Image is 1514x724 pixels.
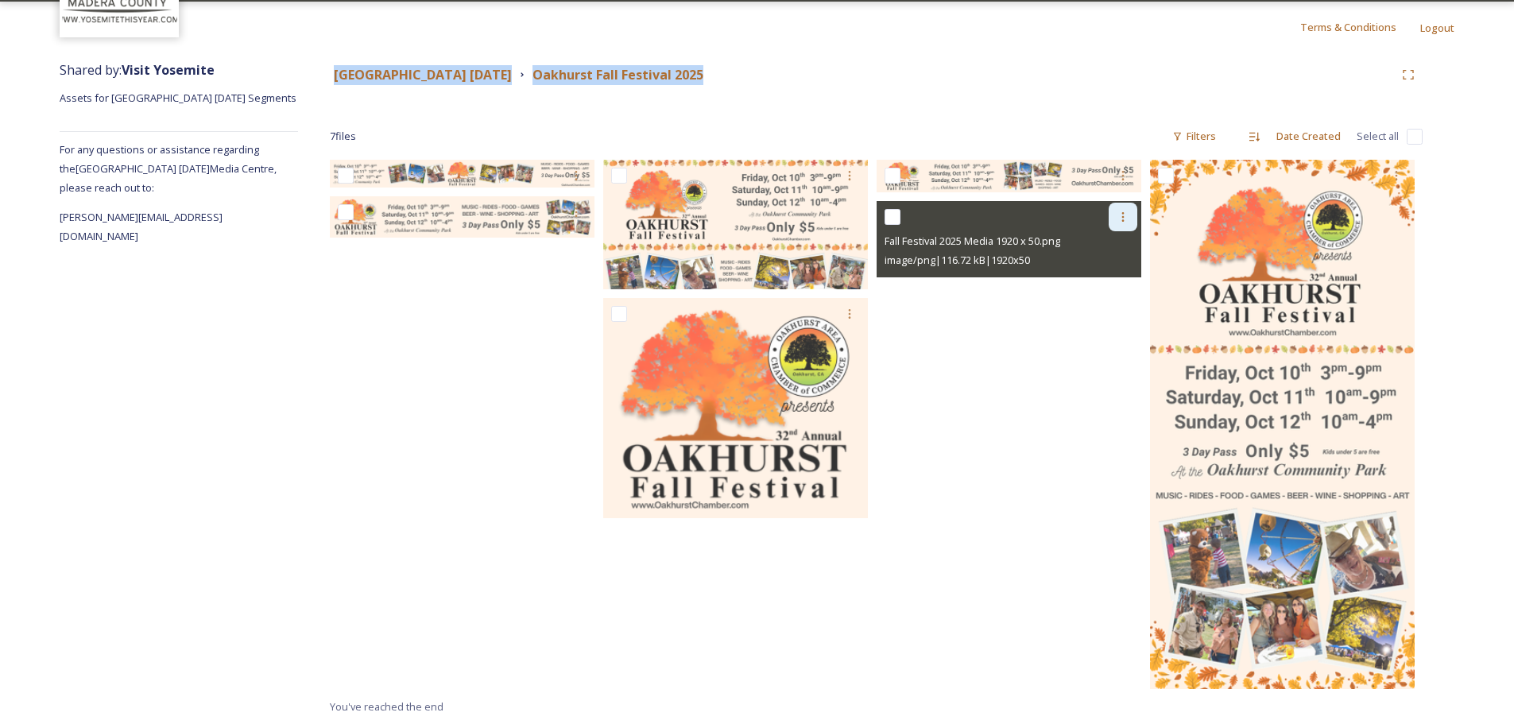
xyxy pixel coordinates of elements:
span: Terms & Conditions [1300,20,1396,34]
span: For any questions or assistance regarding the [GEOGRAPHIC_DATA] [DATE] Media Centre, please reach... [60,142,277,195]
span: [PERSON_NAME][EMAIL_ADDRESS][DOMAIN_NAME] [60,210,223,243]
span: Logout [1420,21,1454,35]
strong: Oakhurst Fall Festival 2025 [532,66,703,83]
a: Terms & Conditions [1300,17,1420,37]
img: Fall Festival 2025 Media 1024x500.png [603,160,868,289]
span: Assets for [GEOGRAPHIC_DATA] [DATE] Segments [60,91,296,105]
span: You've reached the end [330,699,443,714]
img: Fall Festival 2025 Media 300 x 250.png [603,298,868,519]
div: Date Created [1268,121,1349,152]
span: Select all [1357,129,1399,144]
span: 7 file s [330,129,356,144]
strong: [GEOGRAPHIC_DATA] [DATE] [334,66,512,83]
span: Fall Festival 2025 Media 1920 x 50.png [885,234,1060,248]
div: Filters [1164,121,1224,152]
img: Fall Festival 2025 Media 300 x 600.png [1150,160,1415,689]
span: image/png | 116.72 kB | 1920 x 50 [885,253,1030,267]
strong: Visit Yosemite [122,61,215,79]
span: Shared by: [60,61,215,79]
